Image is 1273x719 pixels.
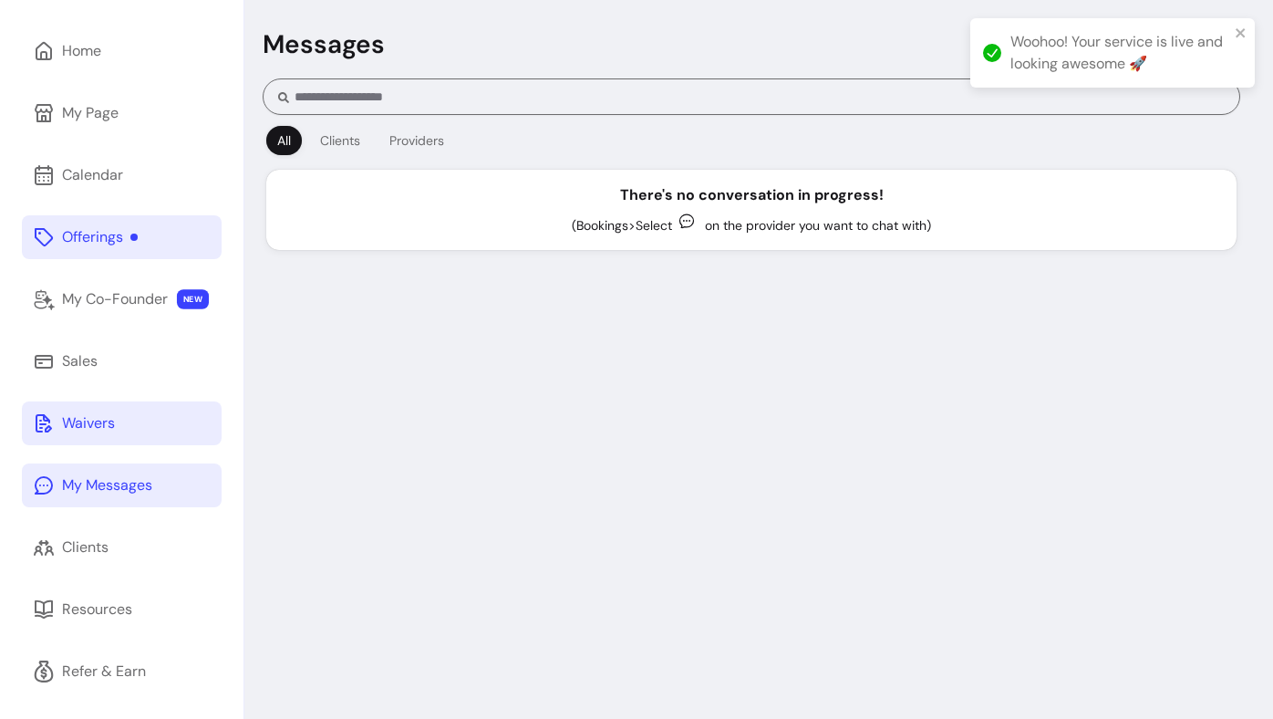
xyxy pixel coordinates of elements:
[62,661,146,683] div: Refer & Earn
[62,40,101,62] div: Home
[22,277,222,321] a: My Co-Founder NEW
[22,464,222,507] a: My Messages
[289,88,1225,106] input: Search conversation
[572,217,672,234] span: (Bookings > Select
[62,350,98,372] div: Sales
[62,474,152,496] div: My Messages
[705,217,931,234] span: on the provider you want to chat with)
[1010,31,1229,75] div: Woohoo! Your service is live and looking awesome 🚀
[620,184,884,206] div: There's no conversation in progress!
[62,288,168,310] div: My Co-Founder
[22,91,222,135] a: My Page
[62,102,119,124] div: My Page
[263,122,459,159] div: Filters
[62,537,109,558] div: Clients
[22,339,222,383] a: Sales
[22,401,222,445] a: Waivers
[62,164,123,186] div: Calendar
[22,215,222,259] a: Offerings
[22,526,222,569] a: Clients
[263,28,385,61] p: Messages
[389,131,444,150] div: Providers
[263,122,1240,159] div: Filters
[62,599,132,620] div: Resources
[22,29,222,73] a: Home
[62,412,115,434] div: Waivers
[1235,26,1247,40] button: close
[22,153,222,197] a: Calendar
[177,289,209,309] span: NEW
[22,588,222,631] a: Resources
[22,650,222,693] a: Refer & Earn
[277,131,291,150] div: All
[320,131,360,150] div: Clients
[62,226,138,248] div: Offerings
